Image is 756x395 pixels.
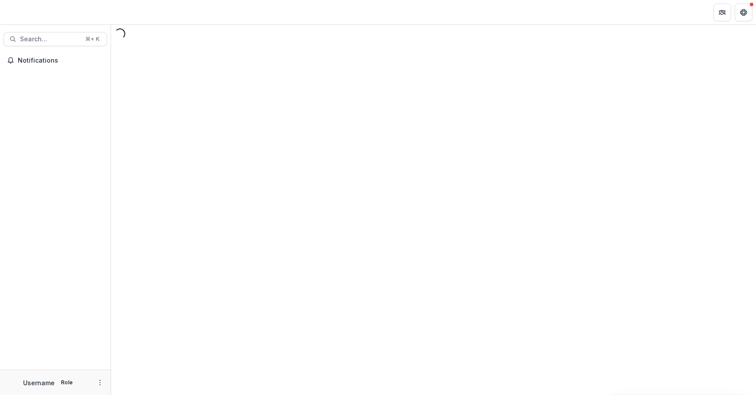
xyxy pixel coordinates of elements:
div: ⌘ + K [84,34,101,44]
button: Partners [713,4,731,21]
span: Search... [20,36,80,43]
button: Notifications [4,53,107,68]
span: Notifications [18,57,103,64]
p: Username [23,378,55,387]
button: Search... [4,32,107,46]
p: Role [58,379,76,387]
button: Get Help [735,4,752,21]
button: More [95,377,105,388]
